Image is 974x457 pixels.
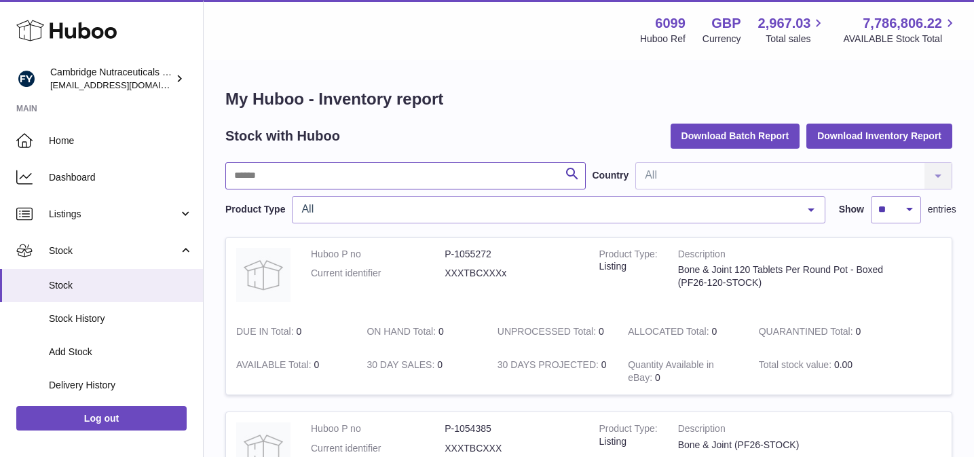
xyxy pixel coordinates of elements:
[445,442,578,455] dd: XXXTBCXXX
[487,315,618,348] td: 0
[766,33,826,45] span: Total sales
[498,359,601,373] strong: 30 DAYS PROJECTED
[839,203,864,216] label: Show
[759,326,856,340] strong: QUARANTINED Total
[236,326,296,340] strong: DUE IN Total
[678,439,890,452] div: Bone & Joint (PF26-STOCK)
[50,79,200,90] span: [EMAIL_ADDRESS][DOMAIN_NAME]
[758,14,811,33] span: 2,967.03
[226,348,356,395] td: 0
[226,315,356,348] td: 0
[367,326,438,340] strong: ON HAND Total
[445,267,578,280] dd: XXXTBCXXXx
[671,124,800,148] button: Download Batch Report
[678,263,890,289] div: Bone & Joint 120 Tablets Per Round Pot - Boxed (PF26-120-STOCK)
[628,326,711,340] strong: ALLOCATED Total
[703,33,741,45] div: Currency
[863,14,942,33] span: 7,786,806.22
[367,359,437,373] strong: 30 DAY SALES
[628,359,714,386] strong: Quantity Available in eBay
[599,261,626,272] span: listing
[49,379,193,392] span: Delivery History
[599,423,658,437] strong: Product Type
[311,422,445,435] dt: Huboo P no
[843,14,958,45] a: 7,786,806.22 AVAILABLE Stock Total
[49,279,193,292] span: Stock
[225,203,285,216] label: Product Type
[236,359,314,373] strong: AVAILABLE Total
[49,312,193,325] span: Stock History
[49,134,193,147] span: Home
[311,267,445,280] dt: Current identifier
[618,348,748,395] td: 0
[678,422,890,439] strong: Description
[759,359,834,373] strong: Total stock value
[16,406,187,431] a: Log out
[225,127,340,145] h2: Stock with Huboo
[445,422,578,435] dd: P-1054385
[311,248,445,261] dt: Huboo P no
[236,248,291,302] img: product image
[834,359,853,370] span: 0.00
[445,248,578,261] dd: P-1055272
[593,169,629,182] label: Country
[655,14,686,33] strong: 6099
[16,69,37,89] img: huboo@camnutra.com
[599,249,658,263] strong: Product Type
[49,171,193,184] span: Dashboard
[806,124,952,148] button: Download Inventory Report
[49,208,179,221] span: Listings
[49,346,193,359] span: Add Stock
[487,348,618,395] td: 0
[711,14,741,33] strong: GBP
[298,202,797,216] span: All
[356,348,487,395] td: 0
[599,436,626,447] span: listing
[225,88,952,110] h1: My Huboo - Inventory report
[618,315,748,348] td: 0
[50,66,172,92] div: Cambridge Nutraceuticals Ltd
[928,203,956,216] span: entries
[843,33,958,45] span: AVAILABLE Stock Total
[311,442,445,455] dt: Current identifier
[356,315,487,348] td: 0
[498,326,599,340] strong: UNPROCESSED Total
[640,33,686,45] div: Huboo Ref
[856,326,861,337] span: 0
[758,14,827,45] a: 2,967.03 Total sales
[49,244,179,257] span: Stock
[678,248,890,264] strong: Description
